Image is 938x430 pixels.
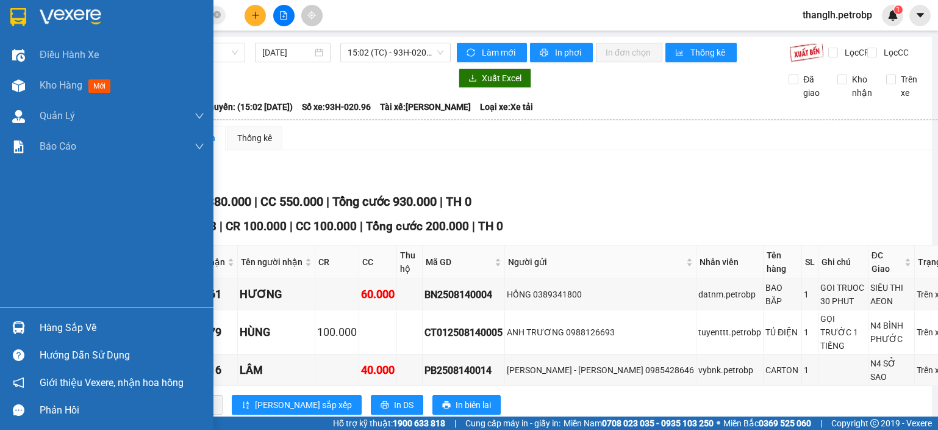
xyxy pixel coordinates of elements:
span: | [472,219,475,233]
div: Thống kê [237,131,272,145]
span: aim [307,11,316,20]
span: Miền Bắc [723,417,811,430]
span: Xuất Excel [482,71,521,85]
span: [PERSON_NAME] sắp xếp [255,398,352,412]
th: Nhân viên [696,246,764,279]
span: CR 100.000 [226,219,287,233]
span: Miền Nam [564,417,714,430]
img: icon-new-feature [887,10,898,21]
div: Phản hồi [40,401,204,420]
th: CC [359,246,397,279]
span: printer [442,401,451,410]
button: printerIn DS [371,395,423,415]
strong: 1900 633 818 [393,418,445,428]
span: Kho nhận [847,73,877,100]
div: TỦ ĐIỆN [765,326,800,339]
span: Người gửi [508,255,684,269]
span: close-circle [213,10,221,21]
div: BAO BĂP [765,281,800,308]
strong: 0708 023 035 - 0935 103 250 [602,418,714,428]
span: 15:02 (TC) - 93H-020.96 [348,43,443,62]
span: CR 380.000 [188,194,251,209]
button: sort-ascending[PERSON_NAME] sắp xếp [232,395,362,415]
span: | [454,417,456,430]
span: copyright [870,419,879,428]
span: sort-ascending [242,401,250,410]
div: Hàng sắp về [40,319,204,337]
span: | [820,417,822,430]
span: Làm mới [482,46,517,59]
div: 100.000 [317,324,357,341]
span: download [468,74,477,84]
span: | [326,194,329,209]
div: CARTON [765,363,800,377]
button: syncLàm mới [457,43,527,62]
div: HƯƠNG [240,286,313,303]
span: Đã giao [798,73,828,100]
span: Tài xế: [PERSON_NAME] [380,100,471,114]
img: 9k= [789,43,824,62]
div: SIÊU THI AEON [870,281,912,308]
span: mới [88,79,110,93]
th: SL [802,246,818,279]
span: Mã GD [426,255,492,269]
span: In biên lai [456,398,491,412]
img: solution-icon [12,140,25,153]
div: [PERSON_NAME] - [PERSON_NAME] 0985428646 [507,363,694,377]
div: 1 [804,288,816,301]
span: Tên người nhận [241,255,303,269]
img: warehouse-icon [12,321,25,334]
div: HỒNG 0389341800 [507,288,694,301]
th: CR [315,246,359,279]
span: question-circle [13,349,24,361]
td: HÙNG [238,310,315,355]
td: PB2508140014 [423,355,505,386]
div: 40.000 [361,362,395,379]
span: | [440,194,443,209]
button: bar-chartThống kê [665,43,737,62]
span: caret-down [915,10,926,21]
span: Lọc CC [879,46,911,59]
img: warehouse-icon [12,49,25,62]
th: Tên hàng [764,246,803,279]
span: thanglh.petrobp [793,7,882,23]
span: Tổng cước 930.000 [332,194,437,209]
span: sync [467,48,477,58]
button: file-add [273,5,295,26]
button: printerIn biên lai [432,395,501,415]
div: GOI TRUOC 30 PHUT [820,281,865,308]
td: BN2508140004 [423,279,505,310]
div: PB2508140014 [424,363,503,378]
td: LÂM [238,355,315,386]
div: BN2508140004 [424,287,503,302]
span: printer [381,401,389,410]
span: down [195,111,204,121]
th: Thu hộ [397,246,423,279]
span: In DS [394,398,414,412]
span: Quản Lý [40,108,75,123]
span: Tổng cước 200.000 [366,219,469,233]
span: TH 0 [446,194,471,209]
span: Thống kê [690,46,727,59]
strong: 0369 525 060 [759,418,811,428]
th: Ghi chú [818,246,868,279]
div: 60.000 [361,286,395,303]
span: Cung cấp máy in - giấy in: [465,417,560,430]
span: Kho hàng [40,79,82,91]
sup: 1 [894,5,903,14]
button: caret-down [909,5,931,26]
span: plus [251,11,260,20]
button: aim [301,5,323,26]
span: bar-chart [675,48,686,58]
div: tuyenttt.petrobp [698,326,761,339]
span: | [254,194,257,209]
span: TH 0 [478,219,503,233]
span: down [195,142,204,151]
div: GỌI TRƯỚC 1 TIẾNG [820,312,865,352]
span: Giới thiệu Vexere, nhận hoa hồng [40,375,184,390]
span: | [290,219,293,233]
button: downloadXuất Excel [459,68,531,88]
span: printer [540,48,550,58]
div: Hướng dẫn sử dụng [40,346,204,365]
span: Trên xe [896,73,926,100]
